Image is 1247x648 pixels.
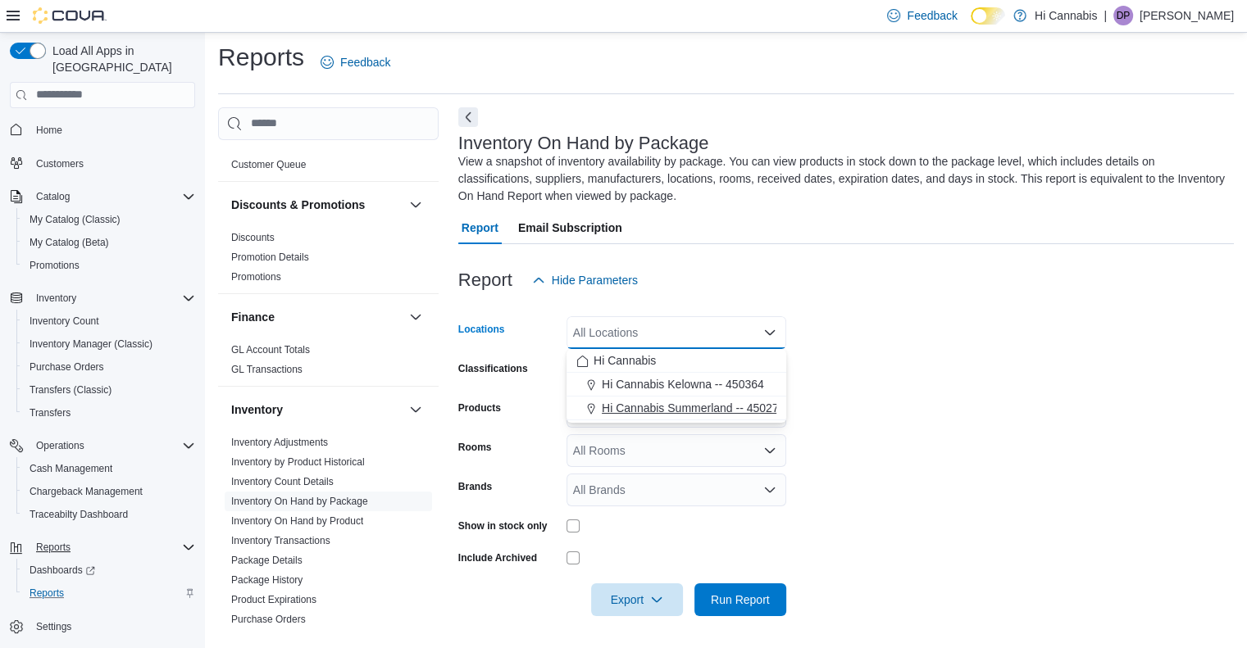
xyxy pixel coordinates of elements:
a: Purchase Orders [231,614,306,625]
span: Chargeback Management [30,485,143,498]
a: Promotions [23,256,86,275]
label: Include Archived [458,551,537,564]
button: Chargeback Management [16,480,202,503]
button: Inventory [3,287,202,310]
a: Inventory by Product Historical [231,456,365,468]
button: Traceabilty Dashboard [16,503,202,526]
p: [PERSON_NAME] [1140,6,1234,25]
span: Operations [30,436,195,455]
span: Catalog [36,190,70,203]
button: Customer [406,122,426,142]
a: Promotions [231,271,281,283]
span: Inventory Manager (Classic) [23,334,195,354]
a: Package History [231,574,303,586]
span: Dashboards [30,564,95,577]
a: Inventory Manager (Classic) [23,334,159,354]
a: Customer Queue [231,159,306,170]
h1: Reports [218,41,304,74]
span: Inventory Transactions [231,534,330,547]
span: Dashboards [23,560,195,580]
p: | [1104,6,1107,25]
button: Cash Management [16,457,202,480]
span: Transfers (Classic) [30,383,112,397]
a: Traceabilty Dashboard [23,505,134,524]
span: Run Report [711,591,770,608]
span: Purchase Orders [231,613,306,626]
span: Promotion Details [231,251,309,264]
a: Customers [30,154,90,174]
a: Cash Management [23,459,119,478]
a: Inventory On Hand by Product [231,515,363,527]
button: Operations [30,436,91,455]
a: Dashboards [23,560,102,580]
span: Customers [36,157,84,170]
span: Hi Cannabis [594,352,656,369]
span: Email Subscription [518,211,622,244]
h3: Discounts & Promotions [231,197,365,213]
span: Inventory by Product Historical [231,455,365,469]
span: Customers [30,153,195,174]
div: Finance [218,340,439,386]
label: Classifications [458,362,528,375]
button: Inventory [30,288,83,308]
label: Rooms [458,441,492,454]
button: Discounts & Promotions [406,195,426,215]
img: Cova [33,7,107,24]
span: My Catalog (Beta) [30,236,109,249]
input: Dark Mode [971,7,1005,25]
span: Traceabilty Dashboard [30,508,128,521]
span: Reports [23,583,195,603]
span: My Catalog (Classic) [30,213,121,226]
span: Load All Apps in [GEOGRAPHIC_DATA] [46,43,195,75]
span: Catalog [30,187,195,206]
button: Customers [3,152,202,175]
a: Feedback [314,46,397,79]
span: Inventory Manager (Classic) [30,338,152,351]
button: Reports [3,536,202,559]
span: Inventory Count [23,311,195,331]
a: GL Transactions [231,364,303,375]
button: Run Report [694,583,786,616]
span: Reports [36,541,71,554]
button: Home [3,118,202,142]
span: Transfers (Classic) [23,380,195,400]
a: My Catalog (Beta) [23,233,116,252]
button: Export [591,583,683,616]
a: Chargeback Management [23,482,149,501]
span: Transfers [23,403,195,423]
button: Catalog [30,187,76,206]
span: Inventory On Hand by Package [231,495,368,508]
button: Reports [16,582,202,605]
span: Inventory [30,288,195,308]
button: Next [458,107,478,127]
span: Hi Cannabis Kelowna -- 450364 [602,376,764,392]
h3: Inventory On Hand by Package [458,134,709,153]
span: Cash Management [30,462,112,475]
a: Inventory Count [23,311,106,331]
span: Traceabilty Dashboard [23,505,195,524]
a: Purchase Orders [23,357,111,377]
div: View a snapshot of inventory availability by package. You can view products in stock down to the ... [458,153,1226,205]
span: Home [30,120,195,140]
a: Inventory Transactions [231,535,330,546]
span: Cash Management [23,459,195,478]
h3: Report [458,270,512,290]
span: Feedback [907,7,957,24]
button: Operations [3,434,202,457]
span: My Catalog (Classic) [23,210,195,229]
label: Locations [458,323,505,336]
span: Customer Queue [231,158,306,171]
span: Promotions [23,256,195,275]
a: Inventory On Hand by Package [231,496,368,507]
a: Home [30,120,69,140]
button: Hi Cannabis Summerland -- 450277 [567,397,786,420]
a: Settings [30,617,78,637]
a: Discounts [231,232,275,243]
span: Reports [30,537,195,557]
span: Export [601,583,673,616]
span: Home [36,124,62,137]
button: Promotions [16,254,202,277]
label: Brands [458,480,492,493]
span: Reports [30,587,64,600]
